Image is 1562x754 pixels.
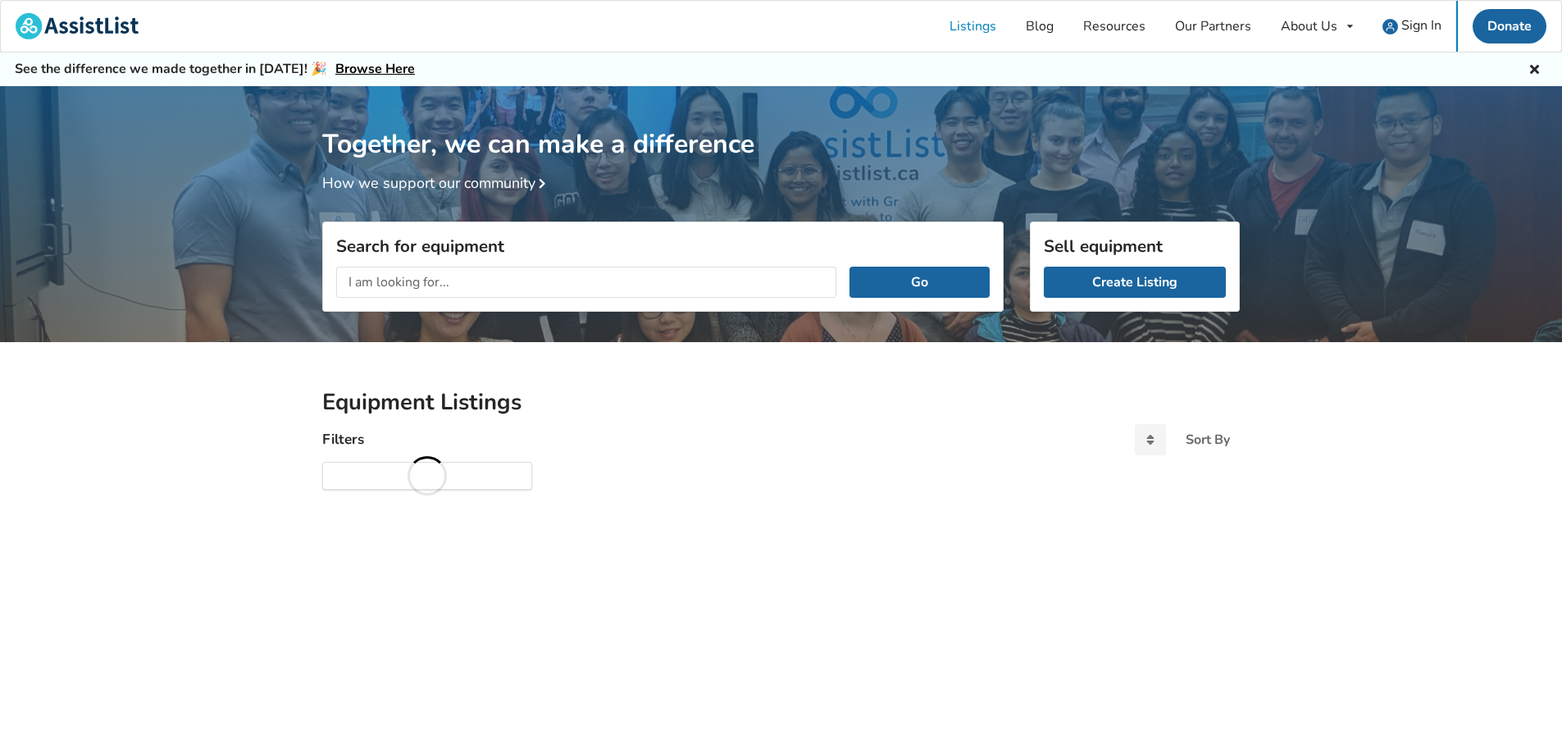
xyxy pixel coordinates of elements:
[1401,16,1441,34] span: Sign In
[1044,267,1226,298] a: Create Listing
[16,13,139,39] img: assistlist-logo
[1186,433,1230,446] div: Sort By
[1044,235,1226,257] h3: Sell equipment
[335,60,415,78] a: Browse Here
[15,61,415,78] h5: See the difference we made together in [DATE]! 🎉
[336,267,836,298] input: I am looking for...
[1473,9,1546,43] a: Donate
[322,86,1240,161] h1: Together, we can make a difference
[849,267,990,298] button: Go
[935,1,1011,52] a: Listings
[1382,19,1398,34] img: user icon
[1011,1,1068,52] a: Blog
[322,388,1240,417] h2: Equipment Listings
[1160,1,1266,52] a: Our Partners
[1068,1,1160,52] a: Resources
[322,173,552,193] a: How we support our community
[1368,1,1456,52] a: user icon Sign In
[336,235,990,257] h3: Search for equipment
[1281,20,1337,33] div: About Us
[322,430,364,449] h4: Filters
